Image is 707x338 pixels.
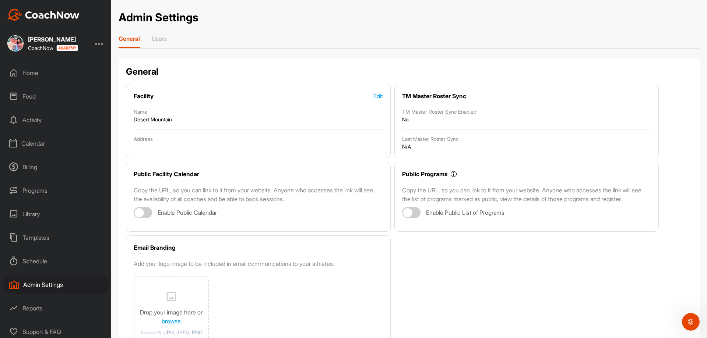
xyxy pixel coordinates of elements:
h1: Admin Settings [119,9,198,26]
div: Home [4,64,108,82]
div: Add your logo image to be included in email communications to your athletes. [134,259,383,268]
div: TM Master Roster Sync Enabled [402,108,651,115]
p: Users [152,35,167,42]
p: Drop your image here or [140,308,203,317]
p: Copy the URL, so you can link to it from your website. Anyone who accesses the link will see the ... [134,186,383,203]
div: [PERSON_NAME] [28,36,78,42]
div: Templates [4,228,108,247]
div: Email Branding [134,243,176,252]
p: Supports: JPG, JPEG, PNG [140,328,203,336]
a: browse [162,317,181,325]
div: N/A [402,143,651,150]
h2: General [126,65,158,78]
div: Activity [4,111,108,129]
div: Edit [373,92,383,100]
div: Name [134,108,383,115]
div: Last Master Roster Sync [402,135,651,143]
div: Address [134,135,383,143]
div: CoachNow [28,45,78,51]
div: Calendar [4,134,108,153]
iframe: Intercom live chat [682,313,700,331]
div: TM Master Roster Sync [402,92,466,100]
img: CoachNow [7,9,80,21]
img: square_cb55a3ec4a2800145a73713c72731546.jpg [7,35,24,51]
div: Desert Mountain [134,115,383,123]
p: General [119,35,140,42]
div: Library [4,205,108,223]
div: Admin Settings [4,275,108,294]
div: Schedule [4,252,108,270]
div: Public Programs [402,170,447,178]
span: Enable Public Calendar [158,209,217,217]
div: Billing [4,158,108,176]
img: CoachNow acadmey [56,45,78,51]
span: Enable Public List of Programs [426,209,504,217]
p: Copy the URL, so you can link to it from your website. Anyone who accesses the link will see the ... [402,186,651,203]
div: Facility [134,92,154,100]
div: Feed [4,87,108,106]
div: Public Facility Calendar [134,170,199,178]
div: Reports [4,299,108,317]
img: svg+xml;base64,PHN2ZyB3aWR0aD0iMjQiIGhlaWdodD0iMjQiIHZpZXdCb3g9IjAgMCAyNCAyNCIgZmlsbD0ibm9uZSIgeG... [166,291,177,308]
div: No [402,115,651,123]
div: Programs [4,181,108,200]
